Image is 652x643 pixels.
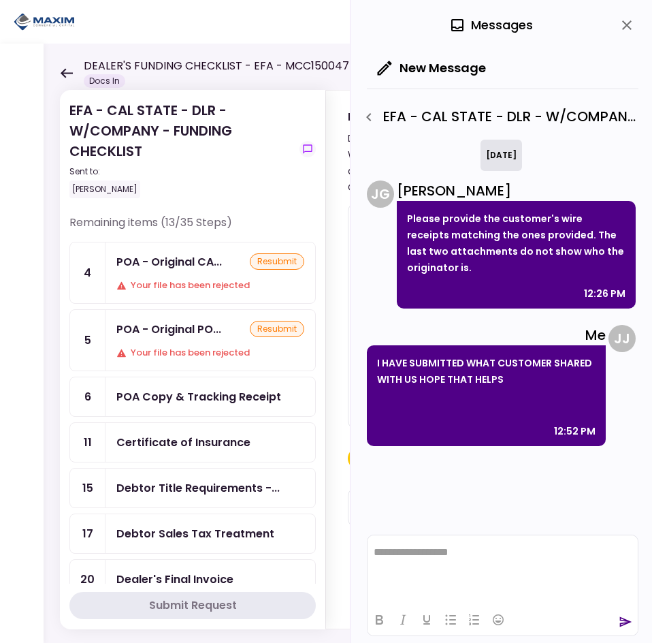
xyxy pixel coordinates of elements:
div: 11 [70,423,105,462]
a: 4POA - Original CA Reg260, Reg256, & Reg4008resubmitYour file has been rejected [69,242,316,304]
div: EFA - CAL STATE - DLR - W/COMPANY - FUNDING CHECKLIST [69,100,294,198]
a: 5POA - Original POA (not CA or GA)resubmitYour file has been rejected [69,309,316,371]
span: Click here to upload the required document [348,448,484,469]
div: J J [608,325,636,352]
button: Submit Request [69,592,316,619]
div: 12:26 PM [584,285,625,302]
button: Numbered list [463,610,486,629]
div: 17 [70,514,105,553]
div: POA - Original POA (not CA or GA) [116,321,221,338]
button: send [619,615,632,629]
img: Partner icon [14,12,75,32]
div: Debtor Sales Tax Treatment [116,525,274,542]
div: Docs In [84,74,125,88]
div: Remaining items (13/35 Steps) [69,215,316,242]
button: Emojis [487,610,510,629]
div: resubmit [250,321,304,337]
div: Certificate of Insurance [116,434,250,451]
p: I HAVE SUBMITTED WHAT CUSTOMER SHARED WITH US HOPE THAT HELPS [377,355,596,388]
div: POA Copy & Tracking Receipt [116,388,281,405]
div: Debtor Title Requirements - Proof of IRP or Exemption [116,480,280,497]
div: Your file has been rejected [116,346,304,360]
a: 15Debtor Title Requirements - Proof of IRP or Exemption [69,468,316,508]
div: resubmit [250,253,304,270]
div: [DATE] [480,140,522,171]
button: Underline [415,610,438,629]
div: 6 [70,377,105,416]
div: Your file has been rejected [116,279,304,292]
div: 12:52 PM [554,423,596,439]
a: 17Debtor Sales Tax Treatment [69,514,316,554]
p: Please provide the customer's wire receipts matching the ones provided. The last two attachments ... [407,210,625,276]
div: Down payment must be in certified funds. Wire transfer required if paying to Maxim to avoid delay... [348,130,559,195]
div: Submit Request [149,597,237,614]
button: show-messages [299,141,316,157]
a: 11Certificate of Insurance [69,422,316,462]
a: 6POA Copy & Tracking Receipt [69,377,316,417]
div: EFA - CAL STATE - DLR - W/COMPANY - FUNDING CHECKLIST - Proof of Down Payment 1 [357,106,638,129]
div: Messages [449,15,533,35]
div: [PERSON_NAME] [397,181,636,201]
div: 20 [70,560,105,599]
div: Me [367,325,606,345]
button: close [615,14,638,37]
h1: DEALER'S FUNDING CHECKLIST - EFA - MCC150047 [84,58,349,74]
div: Sent to: [69,166,294,178]
div: J G [367,181,394,208]
div: [PERSON_NAME] [69,181,140,198]
a: 20Dealer's Final Invoice [69,559,316,599]
iframe: Rich Text Area [368,535,638,603]
div: 15 [70,469,105,507]
button: Bold [368,610,391,629]
div: POA - Original CA Reg260, Reg256, & Reg4008 [116,253,222,270]
button: Italic [391,610,414,629]
div: Proof of Down Payment 1 [348,108,559,125]
div: Dealer's Final Invoice [116,571,233,588]
button: Bullet list [439,610,462,629]
div: 4 [70,242,105,303]
div: 5 [70,310,105,371]
button: New Message [367,50,497,86]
